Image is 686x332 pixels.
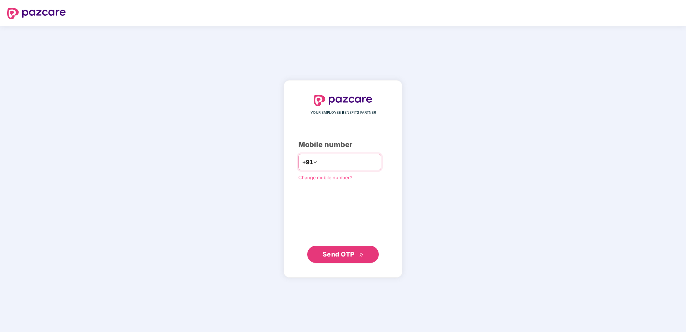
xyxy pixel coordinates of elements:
[7,8,66,19] img: logo
[307,246,379,263] button: Send OTPdouble-right
[298,139,388,150] div: Mobile number
[314,95,372,106] img: logo
[310,110,376,116] span: YOUR EMPLOYEE BENEFITS PARTNER
[313,160,317,164] span: down
[298,175,352,180] a: Change mobile number?
[302,158,313,167] span: +91
[359,253,364,257] span: double-right
[323,250,354,258] span: Send OTP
